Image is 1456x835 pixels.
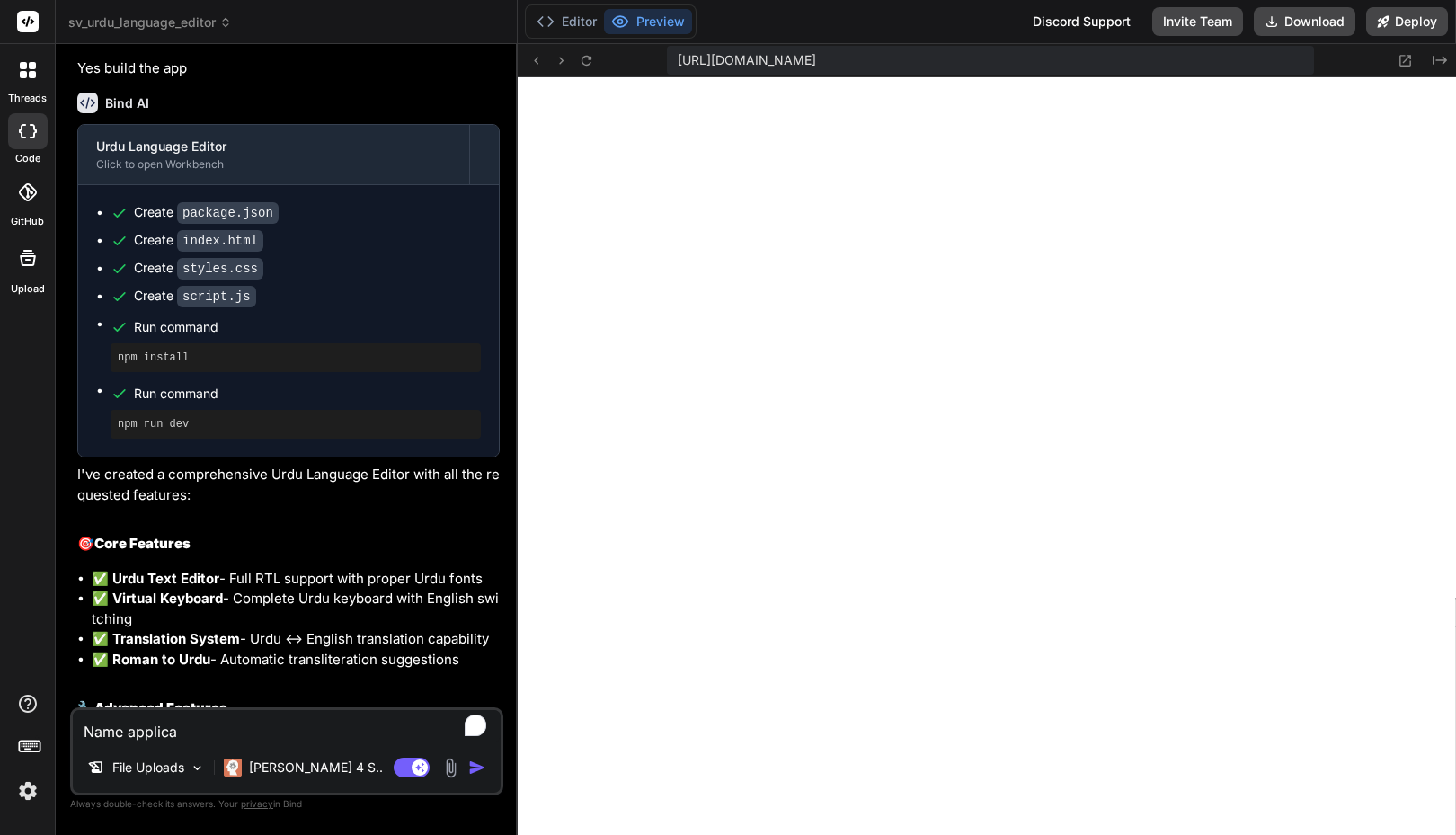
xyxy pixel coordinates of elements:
[78,125,469,184] button: Urdu Language EditorClick to open Workbench
[112,759,184,777] p: File Uploads
[11,214,44,229] label: GitHub
[94,535,191,552] strong: Core Features
[96,138,451,155] div: Urdu Language Editor
[241,798,273,809] span: privacy
[92,589,500,629] li: - Complete Urdu keyboard with English switching
[529,9,604,34] button: Editor
[1366,7,1448,36] button: Deploy
[468,759,486,777] img: icon
[118,417,474,431] pre: npm run dev
[134,385,481,403] span: Run command
[15,151,40,166] label: code
[604,9,692,34] button: Preview
[92,651,210,668] strong: ✅ Roman to Urdu
[518,77,1456,835] iframe: Preview
[177,230,263,252] code: index.html
[134,231,263,250] div: Create
[177,202,279,224] code: package.json
[1152,7,1243,36] button: Invite Team
[177,258,263,280] code: styles.css
[68,13,232,31] span: sv_urdu_language_editor
[92,629,500,650] li: - Urdu ↔ English translation capability
[177,286,256,307] code: script.js
[11,281,45,297] label: Upload
[190,760,205,776] img: Pick Models
[134,259,263,278] div: Create
[13,776,43,806] img: settings
[134,203,279,222] div: Create
[678,51,816,69] span: [URL][DOMAIN_NAME]
[440,758,461,778] img: attachment
[94,699,227,716] strong: Advanced Features
[8,91,47,106] label: threads
[96,157,451,172] div: Click to open Workbench
[224,759,242,777] img: Claude 4 Sonnet
[92,590,223,607] strong: ✅ Virtual Keyboard
[77,58,500,79] p: Yes build the app
[1022,7,1141,36] div: Discord Support
[105,94,149,112] h6: Bind AI
[77,534,500,555] h2: 🎯
[134,318,481,336] span: Run command
[92,630,240,647] strong: ✅ Translation System
[77,465,500,505] p: I've created a comprehensive Urdu Language Editor with all the requested features:
[118,351,474,365] pre: npm install
[77,698,500,719] h2: 🔧
[92,650,500,671] li: - Automatic transliteration suggestions
[73,710,501,742] textarea: To enrich screen reader interactions, please activate Accessibility in Grammarly extension settings
[70,795,503,813] p: Always double-check its answers. Your in Bind
[249,759,383,777] p: [PERSON_NAME] 4 S..
[1254,7,1355,36] button: Download
[92,570,219,587] strong: ✅ Urdu Text Editor
[134,287,256,306] div: Create
[92,569,500,590] li: - Full RTL support with proper Urdu fonts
